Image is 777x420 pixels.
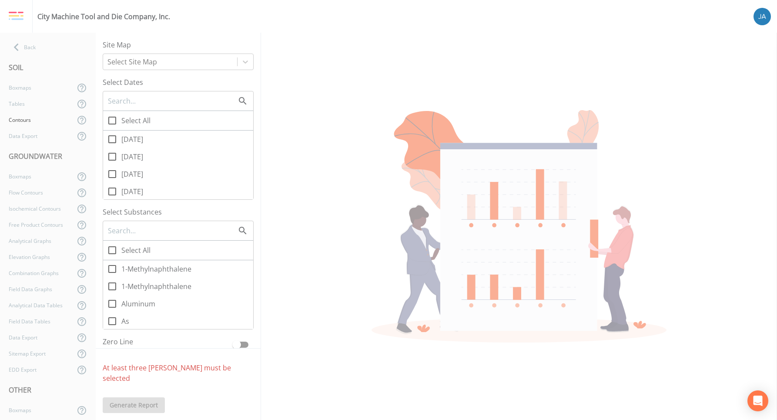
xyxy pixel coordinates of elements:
[372,110,667,343] img: undraw_report_building_chart-e1PV7-8T.svg
[37,11,170,22] div: City Machine Tool and Die Company, Inc.
[121,186,143,197] span: [DATE]
[747,390,768,411] div: Open Intercom Messenger
[121,151,143,162] span: [DATE]
[121,299,155,309] span: Aluminum
[96,356,261,390] div: At least three [PERSON_NAME] must be selected
[107,225,238,236] input: Search...
[121,281,191,292] span: 1-Methylnaphthalene
[103,207,254,217] label: Select Substances
[103,40,254,50] label: Site Map
[107,95,238,107] input: Search...
[754,8,771,25] img: 747fbe677637578f4da62891070ad3f4
[121,264,191,274] span: 1-Methylnaphthalene
[121,169,143,179] span: [DATE]
[121,115,151,126] span: Select All
[121,134,143,144] span: [DATE]
[103,336,228,349] label: Zero Line
[9,11,23,21] img: logo
[121,245,151,255] span: Select All
[103,77,254,87] label: Select Dates
[121,316,129,326] span: As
